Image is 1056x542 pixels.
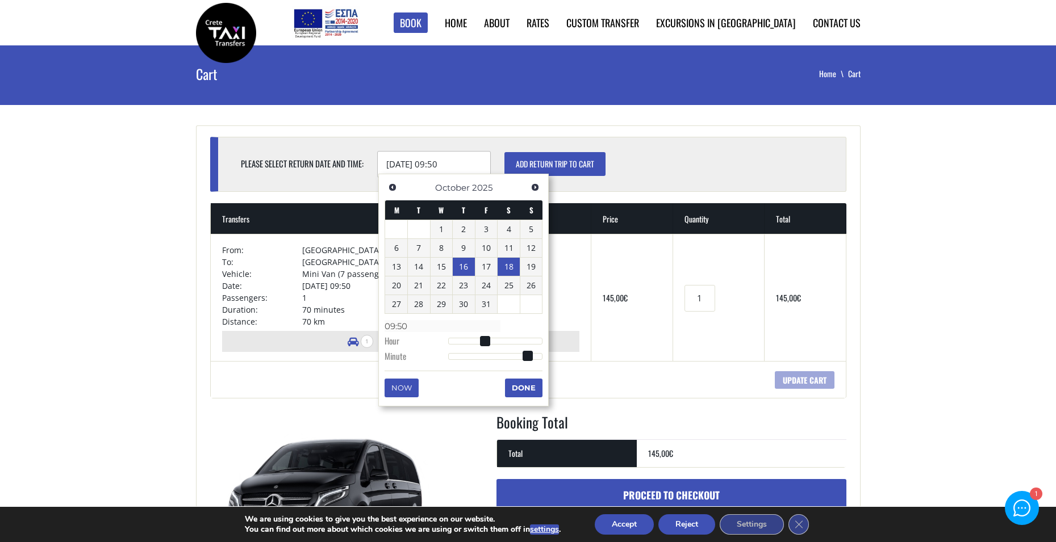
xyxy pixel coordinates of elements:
button: Now [385,379,419,397]
h1: Cart [196,45,420,102]
a: Next [527,180,542,195]
td: From: [222,244,302,256]
a: 29 [431,295,453,313]
a: 31 [475,295,498,313]
td: To: [222,256,302,268]
input: Update cart [775,371,834,389]
a: 13 [385,258,407,276]
a: 20 [385,276,407,295]
td: [GEOGRAPHIC_DATA] [302,244,579,256]
dt: Minute [385,350,448,365]
span: Wednesday [439,204,444,216]
a: 24 [475,276,498,295]
a: 10 [475,239,498,257]
th: Price [591,203,673,234]
a: 11 [498,239,520,257]
span: € [669,447,673,459]
span: Sunday [529,204,533,216]
a: 8 [431,239,453,257]
input: Transfers quantity [684,285,715,312]
a: Book [394,12,428,33]
a: Previous [385,180,400,195]
a: 21 [408,276,430,295]
a: Home [819,68,848,79]
a: 19 [520,258,542,276]
a: 18 [498,258,520,276]
a: 17 [475,258,498,276]
span: 1 [361,335,373,348]
td: 70 km [302,316,579,327]
a: 7 [408,239,430,257]
button: Settings [720,514,784,535]
td: Date: [222,280,302,292]
a: Proceed to checkout [496,479,846,512]
bdi: 145,00 [776,292,801,304]
span: October [435,182,470,193]
span: 2025 [472,182,492,193]
button: Close GDPR Cookie Banner [788,514,809,535]
li: Cart [848,68,861,79]
img: e-bannersEUERDF180X90.jpg [292,6,360,40]
a: Custom Transfer [566,15,639,30]
a: 22 [431,276,453,295]
a: 16 [453,258,475,276]
a: 15 [431,258,453,276]
span: Friday [485,204,488,216]
button: Reject [658,514,715,535]
td: Vehicle: [222,268,302,280]
a: 5 [520,220,542,238]
th: Quantity [673,203,765,234]
td: [GEOGRAPHIC_DATA] [302,256,579,268]
a: About [484,15,510,30]
img: Crete Taxi Transfers | Crete Taxi Transfers Cart | Crete Taxi Transfers [196,3,256,63]
span: Previous [388,183,397,192]
td: Passengers: [222,292,302,304]
a: 3 [475,220,498,238]
h2: Booking Total [496,412,846,439]
a: 2 [453,220,475,238]
a: 23 [453,276,475,295]
a: 9 [453,239,475,257]
span: Next [531,183,540,192]
td: Mini Van (7 passengers) [PERSON_NAME] [302,268,579,280]
th: Transfers [211,203,592,234]
li: Number of vehicles [342,331,379,352]
td: Duration: [222,304,302,316]
span: Saturday [507,204,511,216]
td: 70 minutes [302,304,579,316]
td: Distance: [222,316,302,327]
a: Crete Taxi Transfers | Crete Taxi Transfers Cart | Crete Taxi Transfers [196,26,256,37]
bdi: 145,00 [603,292,628,304]
button: settings [530,524,559,535]
a: Home [445,15,467,30]
a: Excursions in [GEOGRAPHIC_DATA] [656,15,796,30]
a: 1 [431,220,453,238]
th: Total [497,439,637,467]
div: 1 [1029,488,1041,500]
bdi: 145,00 [648,447,673,459]
a: 27 [385,295,407,313]
p: You can find out more about which cookies we are using or switch them off in . [245,524,561,535]
input: Add return trip to cart [504,152,606,176]
td: 1 [302,292,579,304]
a: 28 [408,295,430,313]
a: Rates [527,15,549,30]
a: 14 [408,258,430,276]
button: Done [505,379,542,397]
span: Tuesday [417,204,420,216]
a: 30 [453,295,475,313]
a: 6 [385,239,407,257]
td: [DATE] 09:50 [302,280,579,292]
a: 4 [498,220,520,238]
a: 26 [520,276,542,295]
span: Thursday [462,204,465,216]
span: Monday [394,204,399,216]
span: € [624,292,628,304]
th: Total [765,203,846,234]
button: Accept [595,514,654,535]
a: Contact us [813,15,861,30]
dt: Hour [385,335,448,350]
a: 12 [520,239,542,257]
a: 25 [498,276,520,295]
span: € [797,292,801,304]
